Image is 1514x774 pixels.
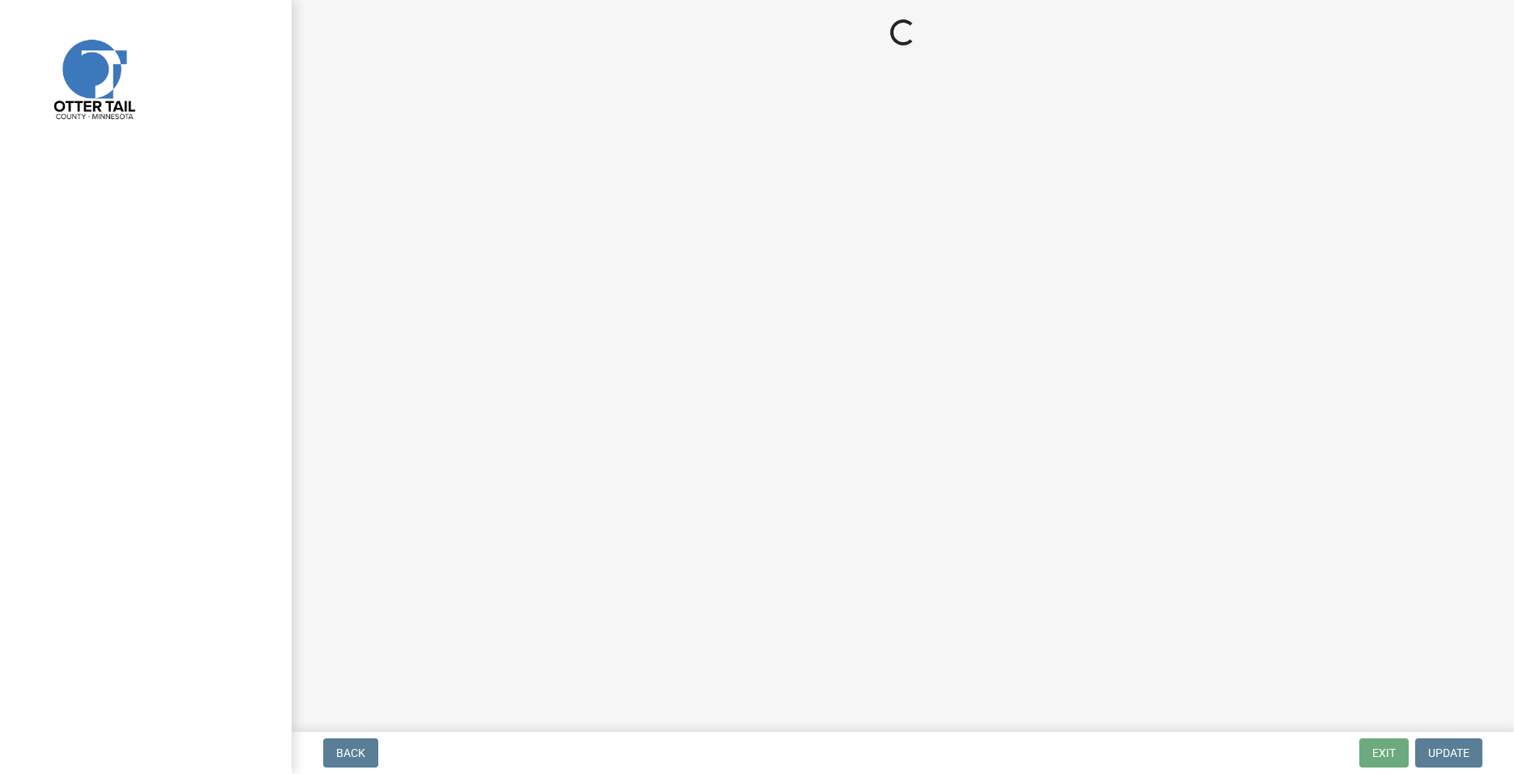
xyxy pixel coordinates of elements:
[32,17,154,139] img: Otter Tail County, Minnesota
[336,746,365,759] span: Back
[323,738,378,768] button: Back
[1359,738,1409,768] button: Exit
[1415,738,1482,768] button: Update
[1428,746,1469,759] span: Update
